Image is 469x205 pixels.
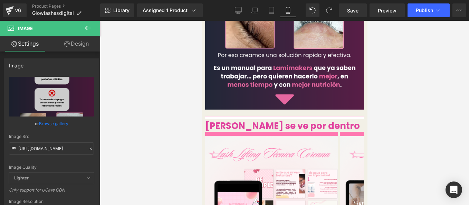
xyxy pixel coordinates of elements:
[143,7,197,14] div: Assigned 1 Product
[9,187,94,197] div: Only support for UCare CDN
[39,118,68,130] a: Browse gallery
[322,3,336,17] button: Redo
[32,10,74,16] span: Glowlashesdigital
[32,3,100,9] a: Product Pages
[247,3,263,17] a: Laptop
[9,134,94,139] div: Image Src
[51,36,102,52] a: Design
[14,175,29,180] b: Lighter
[14,6,22,15] div: v6
[3,99,158,111] span: [PERSON_NAME] se ve por dentro
[378,7,396,14] span: Preview
[347,7,358,14] span: Save
[230,3,247,17] a: Desktop
[113,7,130,13] span: Library
[408,3,450,17] button: Publish
[306,3,319,17] button: Undo
[9,59,23,68] div: Image
[263,3,280,17] a: Tablet
[280,3,296,17] a: Mobile
[3,3,27,17] a: v6
[9,199,94,204] div: Image Resolution
[452,3,466,17] button: More
[416,8,433,13] span: Publish
[9,142,94,155] input: Link
[370,3,405,17] a: Preview
[18,26,33,31] span: Image
[446,181,462,198] div: Open Intercom Messenger
[100,3,134,17] a: New Library
[9,120,94,127] div: or
[9,165,94,170] div: Image Quality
